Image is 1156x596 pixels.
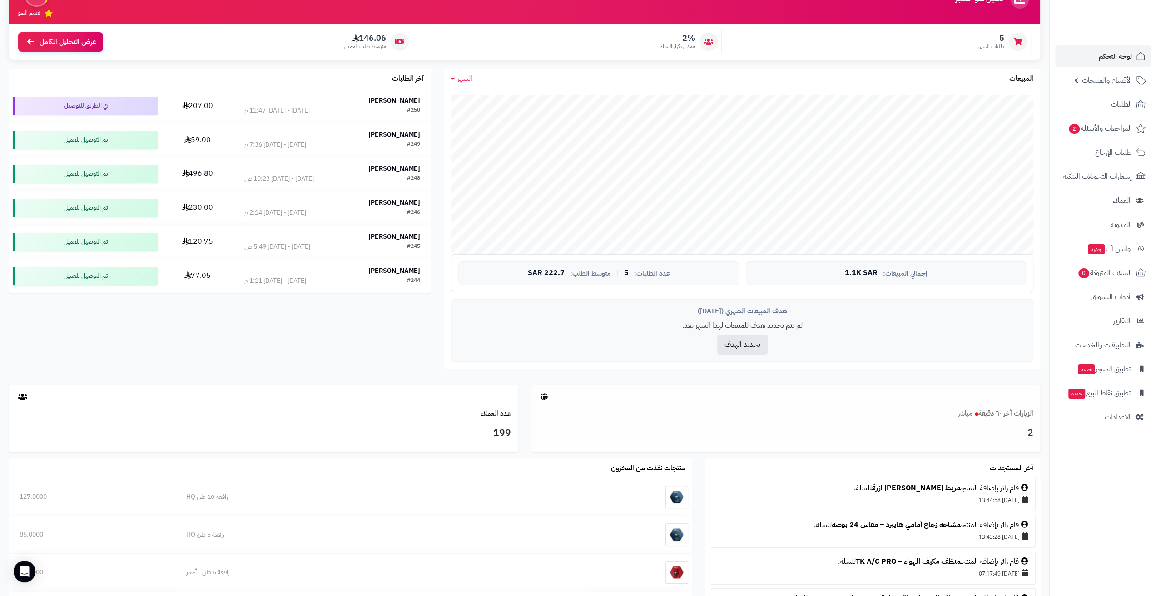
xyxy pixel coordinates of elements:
td: 77.05 [161,259,234,293]
span: 146.06 [344,33,386,43]
img: رافعة 5 طن - أحمر [665,561,688,584]
div: [DATE] - [DATE] 5:49 ص [244,242,310,251]
td: 207.00 [161,89,234,123]
a: العملاء [1055,190,1151,212]
span: التطبيقات والخدمات [1075,339,1131,351]
span: جديد [1078,364,1095,374]
span: التقارير [1113,315,1131,327]
div: #245 [407,242,420,251]
span: الشهر [457,73,472,84]
h3: المبيعات [1009,75,1033,83]
a: المراجعات والأسئلة2 [1055,118,1151,139]
div: #246 [407,208,420,217]
span: 0 [1078,268,1089,278]
div: تم التوصيل للعميل [13,267,158,285]
span: 2% [660,33,695,43]
a: التقارير [1055,310,1151,332]
div: [DATE] 13:44:58 [715,493,1031,506]
span: السلات المتروكة [1077,266,1132,279]
span: عرض التحليل الكامل [40,37,96,47]
span: معدل تكرار الشراء [660,43,695,50]
a: السلات المتروكة0 [1055,262,1151,284]
a: تطبيق المتجرجديد [1055,358,1151,380]
div: 85.0000 [20,530,165,539]
div: [DATE] - [DATE] 7:36 م [244,140,306,149]
a: المدونة [1055,214,1151,236]
a: لوحة التحكم [1055,45,1151,67]
h3: آخر الطلبات [392,75,424,83]
span: تقييم النمو [18,9,40,17]
div: [DATE] - [DATE] 1:11 م [244,276,306,286]
div: تم التوصيل للعميل [13,131,158,149]
a: منظف مكيف الهواء – TK A/C PRO [856,556,961,567]
h3: آخر المستجدات [990,464,1033,473]
img: رافعة 10 طن HQ [665,486,688,508]
div: [DATE] - [DATE] 10:23 ص [244,174,314,183]
div: 127.0000 [20,493,165,502]
div: [DATE] 13:43:28 [715,530,1031,543]
a: طلبات الإرجاع [1055,142,1151,163]
strong: [PERSON_NAME] [368,198,420,207]
td: 120.75 [161,225,234,259]
strong: [PERSON_NAME] [368,232,420,241]
a: إشعارات التحويلات البنكية [1055,166,1151,187]
div: قام زائر بإضافة المنتج للسلة. [715,557,1031,567]
div: تم التوصيل للعميل [13,233,158,251]
a: الزيارات آخر ٦٠ دقيقةمباشر [958,408,1033,419]
span: جديد [1088,244,1105,254]
div: في الطريق للتوصيل [13,97,158,115]
span: لوحة التحكم [1099,50,1132,63]
span: جديد [1068,389,1085,399]
span: تطبيق نقاط البيع [1067,387,1131,399]
span: متوسط الطلب: [570,270,611,277]
div: #244 [407,276,420,286]
a: مسّاحة زجاج أمامي هايبرد – مقاس 24 بوصة [832,519,961,530]
span: طلبات الإرجاع [1095,146,1132,159]
strong: [PERSON_NAME] [368,266,420,276]
span: الإعدادات [1105,411,1131,424]
div: قام زائر بإضافة المنتج للسلة. [715,483,1031,493]
div: [DATE] - [DATE] 11:47 م [244,106,310,115]
span: متوسط طلب العميل [344,43,386,50]
div: Open Intercom Messenger [14,561,35,582]
strong: [PERSON_NAME] [368,96,420,105]
div: رافعة 10 طن HQ [186,493,578,502]
div: #250 [407,106,420,115]
span: 2 [1069,124,1080,134]
span: 5 [978,33,1004,43]
div: قام زائر بإضافة المنتج للسلة. [715,520,1031,530]
span: الأقسام والمنتجات [1082,74,1132,87]
div: #249 [407,140,420,149]
span: تطبيق المتجر [1077,363,1131,375]
span: 222.7 SAR [528,269,565,277]
span: إشعارات التحويلات البنكية [1063,170,1132,183]
span: إجمالي المبيعات: [883,270,927,277]
span: طلبات الشهر [978,43,1004,50]
span: المراجعات والأسئلة [1068,122,1132,135]
a: الشهر [451,74,472,84]
h3: 199 [16,426,511,441]
span: العملاء [1113,194,1131,207]
div: #248 [407,174,420,183]
a: أدوات التسويق [1055,286,1151,308]
div: رافعة 5 طن HQ [186,530,578,539]
a: الإعدادات [1055,406,1151,428]
div: تم التوصيل للعميل [13,199,158,217]
p: لم يتم تحديد هدف للمبيعات لهذا الشهر بعد. [458,320,1026,331]
div: رافعة 5 طن - أحمر [186,568,578,577]
a: وآتس آبجديد [1055,238,1151,260]
a: تطبيق نقاط البيعجديد [1055,382,1151,404]
div: تم التوصيل للعميل [13,165,158,183]
div: [DATE] 07:17:49 [715,567,1031,580]
a: عرض التحليل الكامل [18,32,103,52]
span: أدوات التسويق [1091,291,1131,303]
strong: [PERSON_NAME] [368,164,420,173]
span: 1.1K SAR [844,269,877,277]
td: 230.00 [161,191,234,225]
a: عدد العملاء [481,408,511,419]
a: الطلبات [1055,94,1151,115]
a: التطبيقات والخدمات [1055,334,1151,356]
td: 496.80 [161,157,234,191]
button: تحديد الهدف [717,335,768,355]
div: [DATE] - [DATE] 2:14 م [244,208,306,217]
